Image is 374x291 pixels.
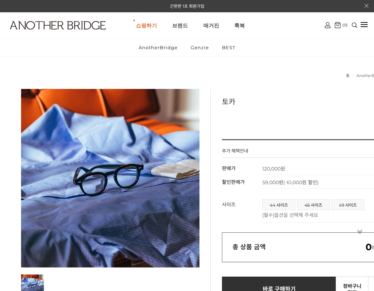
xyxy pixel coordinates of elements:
span: 할인판매가 [222,179,245,185]
span: 판매가 [222,165,236,172]
a: 룩북 [234,13,245,38]
a: Genzie [185,38,215,57]
span: (0) [341,22,348,27]
a: 44 사이즈 [263,200,295,210]
a: 쇼핑하기 [136,13,157,38]
a: 46 사이즈 [297,200,329,210]
a: 49 사이즈 [332,200,364,210]
a: 브랜드 [172,13,188,38]
img: logo [10,21,106,30]
a: 매거진 [203,13,219,38]
a: 홈 [346,73,349,78]
a: logo [4,21,60,47]
span: ( 61,000원 할인) [283,179,319,186]
img: cart [335,22,341,28]
li: 46 사이즈 [297,199,330,210]
span: 59,000원 [262,179,319,186]
img: cart [325,22,330,28]
img: 7e6ff232aebe35997be30ccedceacef4.jpg [21,89,199,267]
a: BEST [216,38,241,57]
img: search [352,22,357,28]
strong: 120,000원 [262,166,285,172]
a: 간편한 1초 회원가입 [170,4,204,9]
span: 옵션을 선택해 주세요 [274,212,318,218]
li: 49 사이즈 [332,199,364,210]
h4: 추가 혜택안내 [222,147,248,157]
a: (0) [335,22,348,28]
strong: 총 상품 금액 [232,243,266,251]
a: AnotherBridge [133,38,184,57]
th: 사이즈 [222,196,262,222]
li: 44 사이즈 [262,199,295,210]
